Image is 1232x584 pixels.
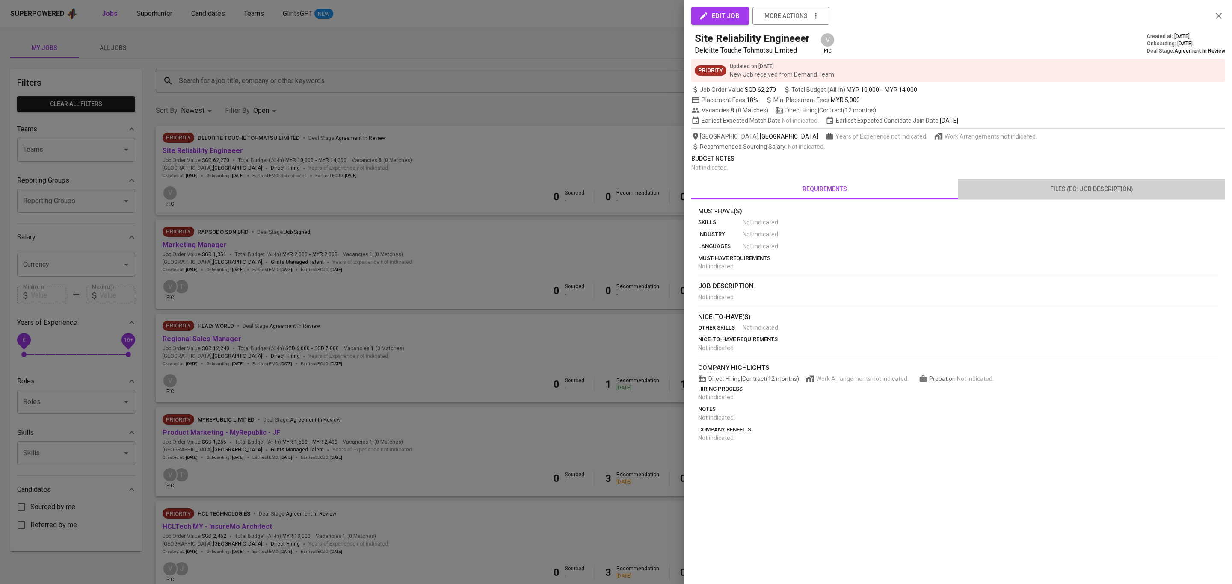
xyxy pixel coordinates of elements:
[691,164,728,171] span: Not indicated .
[743,242,779,251] span: Not indicated .
[698,218,743,227] p: skills
[963,184,1220,195] span: files (eg: job description)
[743,323,779,332] span: Not indicated .
[746,97,758,103] span: 18%
[695,32,810,45] h5: Site Reliability Engineeer
[698,375,799,383] span: Direct Hiring | Contract (12 months)
[1174,33,1190,40] span: [DATE]
[700,143,788,150] span: Recommended Sourcing Salary :
[847,86,879,94] span: MYR 10,000
[831,97,860,103] span: MYR 5,000
[695,67,726,75] span: Priority
[816,375,909,383] span: Work Arrangements not indicated.
[729,106,734,115] span: 8
[820,32,835,55] div: pic
[1177,40,1193,47] span: [DATE]
[698,324,743,332] p: other skills
[698,394,735,401] span: Not indicated .
[775,106,876,115] span: Direct Hiring | Contract (12 months)
[1147,33,1225,40] div: Created at :
[730,70,834,79] p: New Job received from Demand Team
[760,132,818,141] span: [GEOGRAPHIC_DATA]
[782,116,819,125] span: Not indicated .
[835,132,927,141] span: Years of Experience not indicated.
[695,46,797,54] span: Deloitte Touche Tohmatsu Limited
[945,132,1037,141] span: Work Arrangements not indicated.
[929,375,957,382] span: Probation
[957,375,994,382] span: Not indicated .
[701,10,740,21] span: edit job
[698,425,1218,434] p: company benefits
[698,294,735,301] span: Not indicated .
[752,7,829,25] button: more actions
[691,86,776,94] span: Job Order Value
[698,230,743,239] p: industry
[698,281,1218,291] p: job description
[698,414,735,421] span: Not indicated .
[691,7,749,25] button: edit job
[691,116,819,125] span: Earliest Expected Match Date
[698,335,1218,344] p: nice-to-have requirements
[730,62,834,70] p: Updated on : [DATE]
[1174,48,1225,54] span: Agreement In Review
[764,11,808,21] span: more actions
[698,254,1218,263] p: must-have requirements
[698,405,1218,413] p: notes
[743,230,779,239] span: Not indicated .
[826,116,958,125] span: Earliest Expected Candidate Join Date
[783,86,917,94] span: Total Budget (All-In)
[691,106,768,115] span: Vacancies ( 0 Matches )
[698,263,735,270] span: Not indicated .
[698,434,735,441] span: Not indicated .
[698,363,1218,373] p: company highlights
[698,312,1218,322] p: nice-to-have(s)
[743,218,779,227] span: Not indicated .
[820,32,835,47] div: V
[940,116,958,125] span: [DATE]
[698,385,1218,393] p: hiring process
[691,154,1225,163] p: Budget Notes
[745,86,776,94] span: SGD 62,270
[698,206,1218,216] p: Must-Have(s)
[1147,47,1225,55] div: Deal Stage :
[788,143,825,150] span: Not indicated .
[885,86,917,94] span: MYR 14,000
[696,184,953,195] span: requirements
[773,97,860,103] span: Min. Placement Fees
[698,345,735,351] span: Not indicated .
[698,242,743,251] p: languages
[881,86,883,94] span: -
[702,97,758,103] span: Placement Fees
[1147,40,1225,47] div: Onboarding :
[691,132,818,141] span: [GEOGRAPHIC_DATA] ,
